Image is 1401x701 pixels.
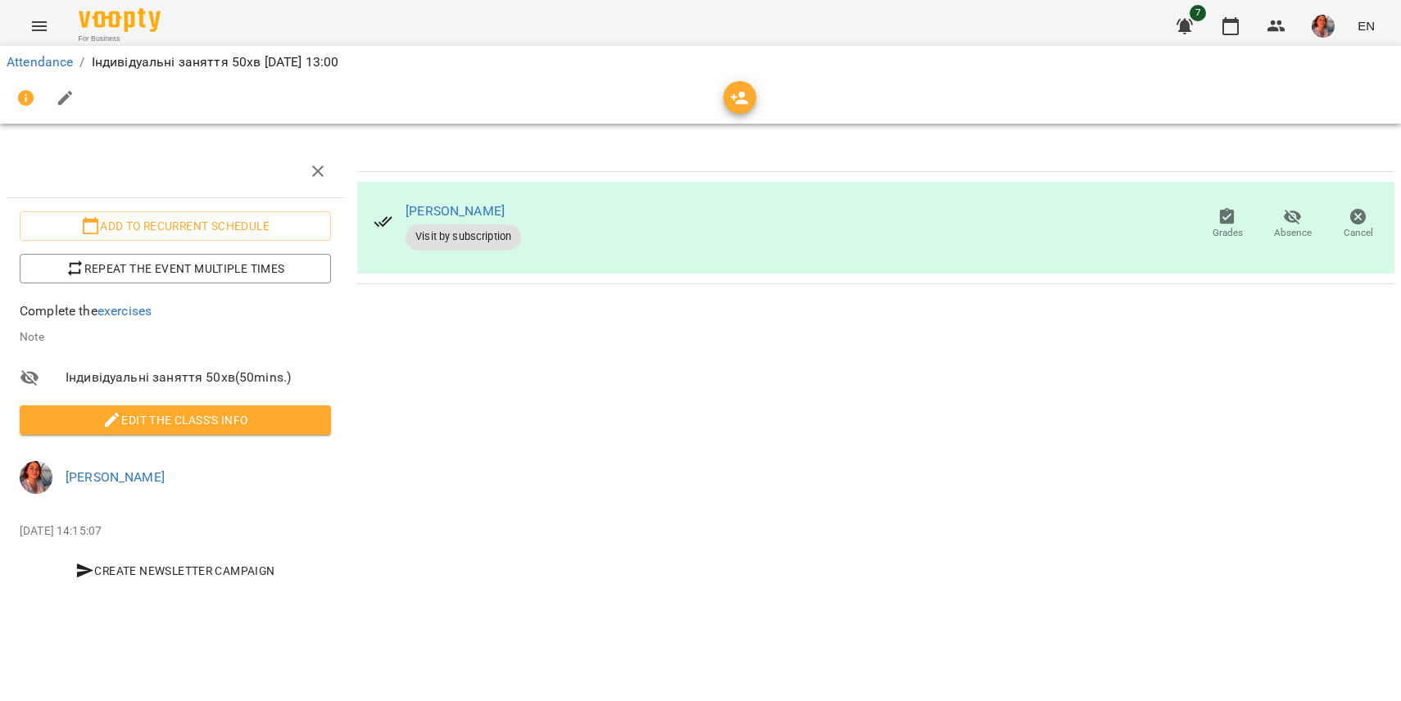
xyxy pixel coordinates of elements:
li: / [79,52,84,72]
img: 1ca8188f67ff8bc7625fcfef7f64a17b.jpeg [1312,15,1335,38]
p: [DATE] 14:15:07 [20,523,331,540]
span: Absence [1274,226,1312,240]
button: EN [1351,11,1381,41]
button: Absence [1260,201,1326,247]
span: Edit the class's Info [33,410,318,430]
span: EN [1358,17,1375,34]
a: [PERSON_NAME] [406,203,505,219]
p: Note [20,329,331,346]
span: Visit by subscription [406,229,521,244]
span: Create Newsletter Campaign [26,561,324,581]
nav: breadcrumb [7,52,1394,72]
p: Індивідуальні заняття 50хв [DATE] 13:00 [92,52,339,72]
button: Cancel [1326,201,1391,247]
span: Grades [1213,226,1243,240]
a: exercises [97,303,152,319]
a: Attendance [7,54,73,70]
span: Cancel [1344,226,1373,240]
button: Repeat the event multiple times [20,254,331,283]
span: Add to recurrent schedule [33,216,318,236]
span: For Business [79,34,161,44]
p: Complete the [20,301,331,321]
button: Create Newsletter Campaign [20,556,331,586]
span: Repeat the event multiple times [33,259,318,278]
button: Add to recurrent schedule [20,211,331,241]
img: 1ca8188f67ff8bc7625fcfef7f64a17b.jpeg [20,461,52,494]
button: Menu [20,7,59,46]
span: 7 [1190,5,1206,21]
button: Grades [1195,201,1260,247]
button: Edit the class's Info [20,405,331,435]
span: Індивідуальні заняття 50хв ( 50 mins. ) [66,368,331,387]
a: [PERSON_NAME] [66,469,165,485]
img: Voopty Logo [79,8,161,32]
